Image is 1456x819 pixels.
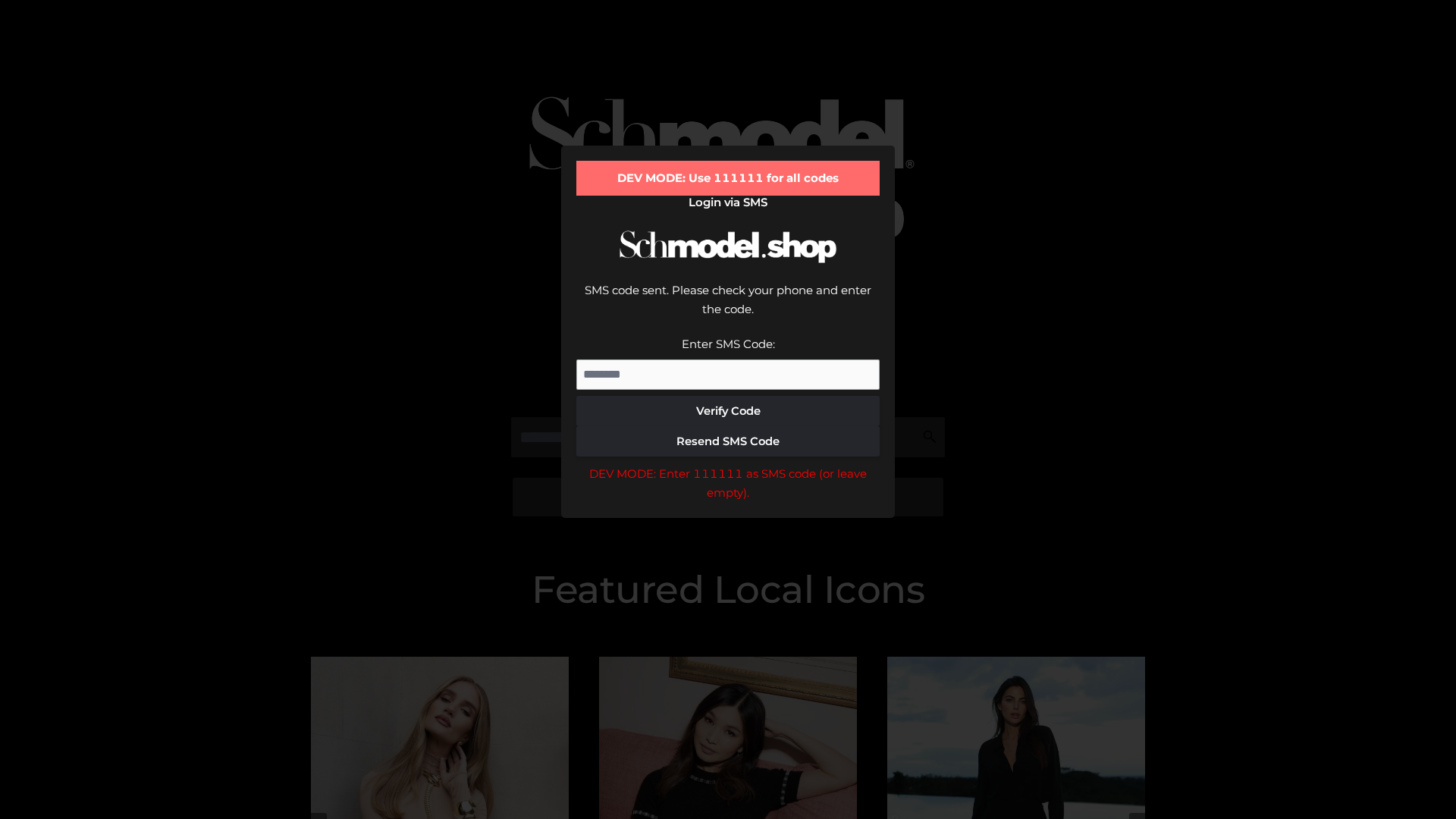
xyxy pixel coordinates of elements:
[576,161,880,196] div: DEV MODE: Use 111111 for all codes
[576,426,880,457] button: Resend SMS Code
[576,196,880,209] h2: Login via SMS
[576,464,880,503] div: DEV MODE: Enter 111111 as SMS code (or leave empty).
[576,396,880,426] button: Verify Code
[576,281,880,334] div: SMS code sent. Please check your phone and enter the code.
[614,217,842,277] img: Schmodel Logo
[682,337,775,351] label: Enter SMS Code:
